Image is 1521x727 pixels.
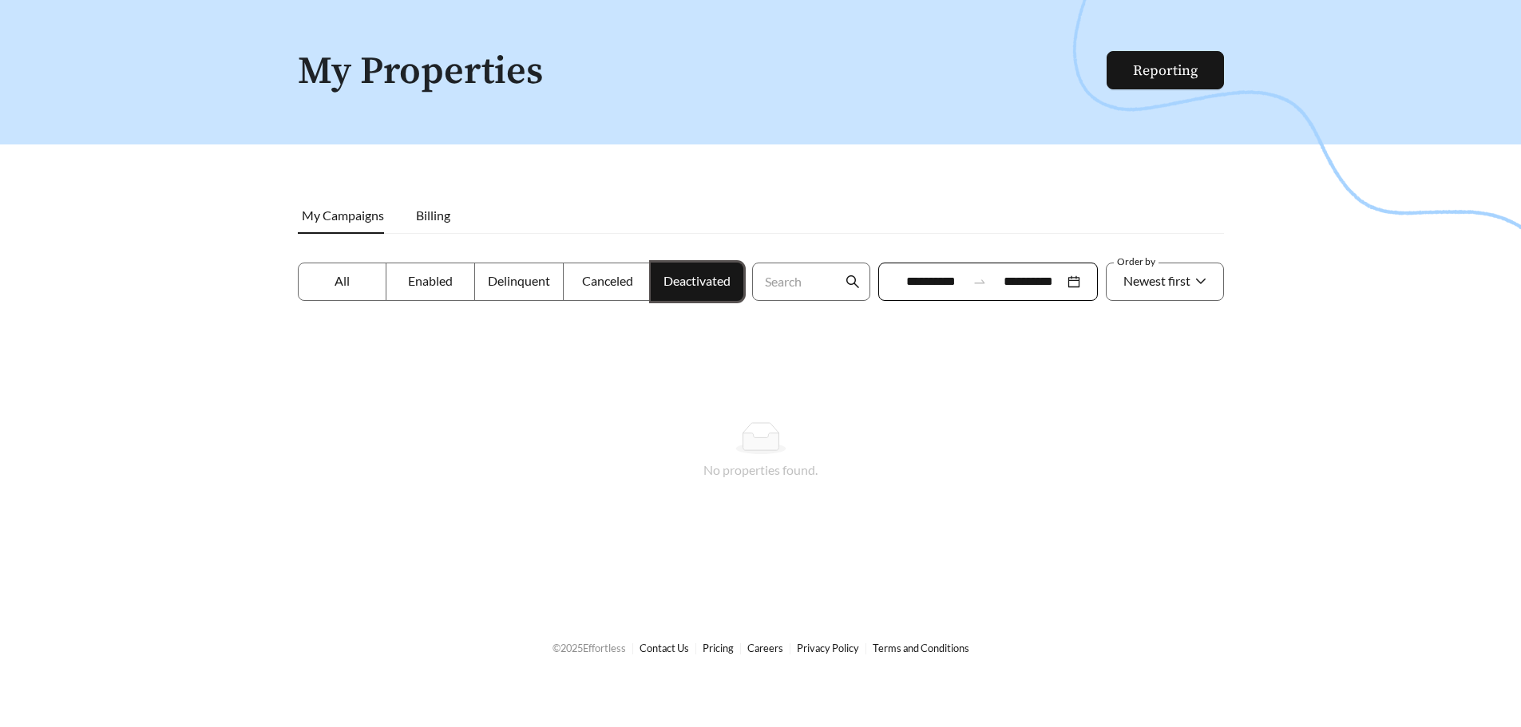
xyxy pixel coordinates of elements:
span: Deactivated [663,273,731,288]
span: All [335,273,350,288]
button: Reporting [1107,51,1224,89]
span: search [846,275,860,289]
span: to [972,275,987,289]
span: swap-right [972,275,987,289]
span: Delinquent [488,273,550,288]
div: No properties found. [317,460,1205,480]
span: Newest first [1123,273,1190,288]
span: Canceled [582,273,633,288]
span: Billing [416,207,450,223]
a: Reporting [1133,61,1198,80]
h1: My Properties [298,51,1108,93]
span: Enabled [408,273,453,288]
span: My Campaigns [302,207,384,223]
